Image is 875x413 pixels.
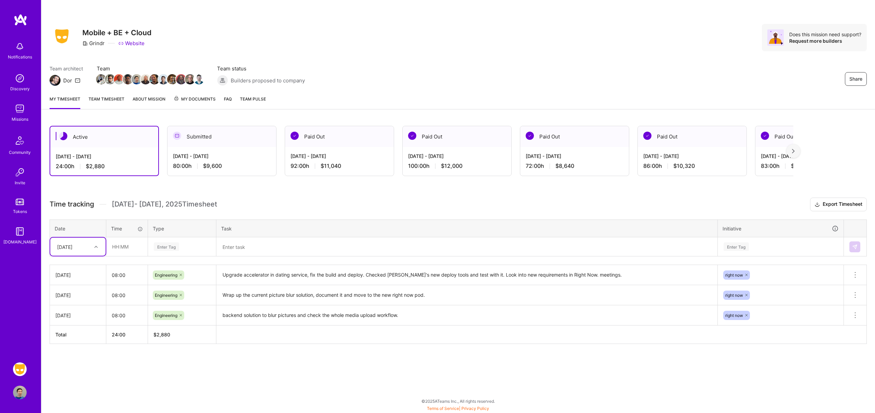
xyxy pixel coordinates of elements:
span: $10,320 [673,162,695,170]
img: teamwork [13,102,27,116]
div: Paid Out [755,126,864,147]
div: [DATE] - [DATE] [761,152,859,160]
img: Avatar [767,29,784,46]
img: Team Member Avatar [149,74,160,84]
a: User Avatar [11,386,28,399]
span: right now [725,293,743,298]
span: Builders proposed to company [231,77,305,84]
a: My Documents [174,95,216,109]
img: Team Member Avatar [185,74,195,84]
div: Request more builders [789,38,861,44]
img: logo [14,14,27,26]
span: Team architect [50,65,83,72]
div: [DATE] - [DATE] [408,152,506,160]
i: icon CompanyGray [82,41,88,46]
img: Team Member Avatar [123,74,133,84]
a: My timesheet [50,95,80,109]
textarea: Upgrade accelerator in dating service, fix the build and deploy. Checked [PERSON_NAME]'s new depl... [217,266,717,284]
a: Team Member Avatar [97,74,106,85]
div: 100:00 h [408,162,506,170]
div: Does this mission need support? [789,31,861,38]
span: Share [849,76,862,82]
img: Community [12,132,28,149]
span: Engineering [155,293,177,298]
div: Paid Out [520,126,629,147]
button: Share [845,72,867,86]
img: Team Member Avatar [96,74,106,84]
div: [DATE] [57,243,72,250]
img: Builders proposed to company [217,75,228,86]
span: Time tracking [50,200,94,209]
div: Submitted [167,126,276,147]
img: User Avatar [13,386,27,399]
th: Type [148,219,216,237]
a: Team timesheet [89,95,124,109]
a: Team Member Avatar [194,74,203,85]
input: HH:MM [106,266,148,284]
img: Team Architect [50,75,60,86]
th: Total [50,325,106,344]
div: Paid Out [638,126,746,147]
a: Team Member Avatar [106,74,115,85]
span: [DATE] - [DATE] , 2025 Timesheet [112,200,217,209]
div: Tokens [13,208,27,215]
div: Notifications [8,53,32,61]
span: $12,000 [441,162,462,170]
img: guide book [13,225,27,238]
textarea: Wrap up the current picture blur solution, document it and move to the new right now pod. [217,286,717,305]
div: [DATE] - [DATE] [173,152,271,160]
a: Terms of Service [427,406,459,411]
img: Company Logo [50,27,74,45]
img: Team Member Avatar [140,74,151,84]
img: Team Member Avatar [114,74,124,84]
img: Paid Out [761,132,769,140]
th: Task [216,219,718,237]
div: Time [111,225,143,232]
div: [DATE] [55,292,100,299]
div: Enter Tag [154,241,179,252]
a: Privacy Policy [461,406,489,411]
div: Discovery [10,85,30,92]
div: Dor [63,77,72,84]
i: icon Download [815,201,820,208]
img: discovery [13,71,27,85]
a: About Mission [133,95,165,109]
span: right now [725,313,743,318]
div: Active [50,126,158,147]
div: Invite [15,179,25,186]
div: [DATE] - [DATE] [526,152,623,160]
div: [DATE] - [DATE] [291,152,388,160]
input: HH:MM [106,286,148,304]
th: Date [50,219,106,237]
img: tokens [16,199,24,205]
a: Team Member Avatar [132,74,141,85]
span: $11,040 [321,162,341,170]
input: HH:MM [106,306,148,324]
div: Community [9,149,31,156]
img: Team Member Avatar [105,74,115,84]
span: $9,600 [203,162,222,170]
a: FAQ [224,95,232,109]
img: Paid Out [526,132,534,140]
span: $8,640 [555,162,574,170]
span: | [427,406,489,411]
a: Grindr: Mobile + BE + Cloud [11,362,28,376]
div: [DATE] [55,271,100,279]
img: right [792,149,795,154]
div: Enter Tag [724,241,749,252]
div: 92:00 h [291,162,388,170]
div: Initiative [723,225,839,232]
div: 83:00 h [761,162,859,170]
div: 86:00 h [643,162,741,170]
i: icon Chevron [94,245,98,249]
div: [DOMAIN_NAME] [3,238,37,245]
span: $9,960 [791,162,810,170]
img: Paid Out [291,132,299,140]
a: Team Member Avatar [159,74,168,85]
a: Website [118,40,145,47]
img: Active [59,132,67,140]
div: 80:00 h [173,162,271,170]
img: Paid Out [643,132,651,140]
div: Paid Out [285,126,394,147]
span: Engineering [155,313,177,318]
